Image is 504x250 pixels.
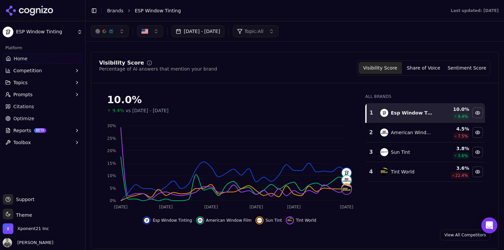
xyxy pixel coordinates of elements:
[472,147,483,157] button: Hide sun tint data
[13,115,34,122] span: Optimize
[380,128,388,136] img: american window film
[206,218,251,223] span: American Window Film
[380,109,388,117] img: esp window tinting
[107,124,116,128] tspan: 30%
[159,205,173,209] tspan: [DATE]
[3,223,49,234] button: Open organization switcher
[13,212,32,218] span: Theme
[144,218,149,223] img: esp window tinting
[13,91,33,98] span: Prompts
[445,62,489,74] button: Sentiment Score
[472,108,483,118] button: Hide esp window tinting data
[107,173,116,178] tspan: 10%
[3,89,82,100] button: Prompts
[16,29,74,35] span: ESP Window Tinting
[107,136,116,141] tspan: 25%
[391,168,415,175] div: Tint World
[126,107,169,114] span: vs [DATE] - [DATE]
[3,101,82,112] a: Citations
[135,7,181,14] span: ESP Window Tinting
[458,153,468,158] span: 3.6 %
[369,148,374,156] div: 3
[13,139,31,146] span: Toolbox
[287,205,301,209] tspan: [DATE]
[365,94,485,99] div: All Brands
[110,186,116,191] tspan: 5%
[99,60,144,66] div: Visibility Score
[114,205,128,209] tspan: [DATE]
[391,110,434,116] div: Esp Window Tinting
[204,205,218,209] tspan: [DATE]
[366,123,485,142] tr: 2american window filmAmerican Window Film4.5%7.5%Hide american window film data
[3,113,82,124] a: Optimize
[439,145,469,152] div: 3.8 %
[366,103,485,123] tr: 1esp window tintingEsp Window Tinting10.0%9.4%Hide esp window tinting data
[369,128,374,136] div: 2
[481,217,497,233] div: Open Intercom Messenger
[455,173,468,178] span: 22.4 %
[342,185,351,194] img: tint world
[244,28,264,35] span: Topic: All
[3,53,82,64] a: Home
[256,216,282,224] button: Hide sun tint data
[296,218,316,223] span: Tint World
[3,27,13,37] img: ESP Window Tinting
[369,109,374,117] div: 1
[3,65,82,76] button: Competition
[365,103,485,182] div: Data table
[107,161,116,166] tspan: 15%
[141,28,148,35] img: United States
[391,129,434,136] div: American Window Film
[391,149,410,155] div: Sun Tint
[380,168,388,176] img: tint world
[196,216,251,224] button: Hide american window film data
[380,148,388,156] img: sun tint
[107,94,352,106] div: 10.0%
[107,148,116,153] tspan: 20%
[14,55,27,62] span: Home
[99,66,217,72] div: Percentage of AI answers that mention your brand
[440,230,490,240] a: View All Competitors
[13,196,34,203] span: Support
[3,238,53,247] button: Open user button
[439,165,469,171] div: 3.6 %
[112,107,124,114] span: 9.4%
[34,128,46,133] span: BETA
[458,133,468,139] span: 7.5 %
[13,127,31,134] span: Reports
[110,198,116,203] tspan: 0%
[340,205,354,209] tspan: [DATE]
[286,216,316,224] button: Hide tint world data
[342,168,351,177] img: esp window tinting
[287,218,293,223] img: tint world
[13,67,42,74] span: Competition
[402,62,445,74] button: Share of Voice
[257,218,262,223] img: sun tint
[107,8,123,13] a: Brands
[369,168,374,176] div: 4
[3,125,82,136] button: ReportsBETA
[17,226,49,232] span: Xponent21 Inc
[13,103,34,110] span: Citations
[13,79,28,86] span: Topics
[472,166,483,177] button: Hide tint world data
[458,114,468,119] span: 9.4 %
[153,218,192,223] span: Esp Window Tinting
[197,218,203,223] img: american window film
[3,238,12,247] img: Chuck McCarthy
[3,43,82,53] div: Platform
[171,25,224,37] button: [DATE] - [DATE]
[107,7,437,14] nav: breadcrumb
[439,106,469,113] div: 10.0 %
[439,125,469,132] div: 4.5 %
[472,127,483,138] button: Hide american window film data
[359,62,402,74] button: Visibility Score
[249,205,263,209] tspan: [DATE]
[3,223,13,234] img: Xponent21 Inc
[266,218,282,223] span: Sun Tint
[3,77,82,88] button: Topics
[143,216,192,224] button: Hide esp window tinting data
[366,142,485,162] tr: 3sun tintSun Tint3.8%3.6%Hide sun tint data
[15,240,53,246] span: [PERSON_NAME]
[451,8,499,13] div: Last updated: [DATE]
